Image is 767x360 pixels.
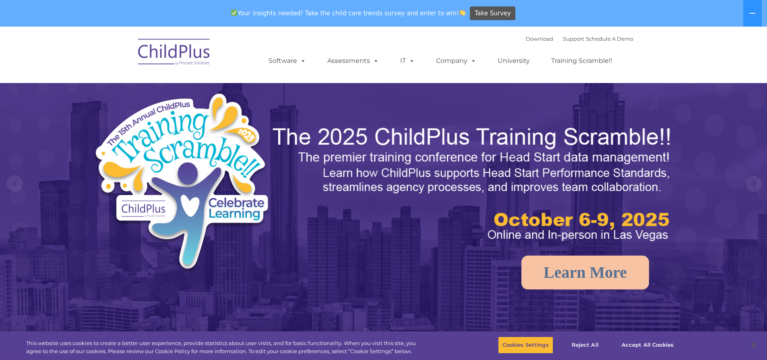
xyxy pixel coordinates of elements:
[490,53,538,69] a: University
[586,35,633,42] a: Schedule A Demo
[560,337,610,354] button: Reject All
[475,6,511,21] span: Take Survey
[526,35,553,42] a: Download
[134,33,215,73] img: ChildPlus by Procare Solutions
[231,10,237,16] img: ✅
[459,10,465,16] img: 👏
[228,5,469,21] span: Your insights needed! Take the child care trends survey and enter to win!
[563,35,584,42] a: Support
[617,337,678,354] button: Accept All Cookies
[428,53,484,69] a: Company
[392,53,423,69] a: IT
[470,6,515,21] a: Take Survey
[498,337,553,354] button: Cookies Settings
[26,339,422,355] div: This website uses cookies to create a better user experience, provide statistics about user visit...
[112,53,136,59] span: Last name
[260,53,314,69] a: Software
[112,86,146,92] span: Phone number
[521,256,649,289] a: Learn More
[543,53,620,69] a: Training Scramble!!
[319,53,387,69] a: Assessments
[526,35,633,42] font: |
[745,336,763,354] button: Close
